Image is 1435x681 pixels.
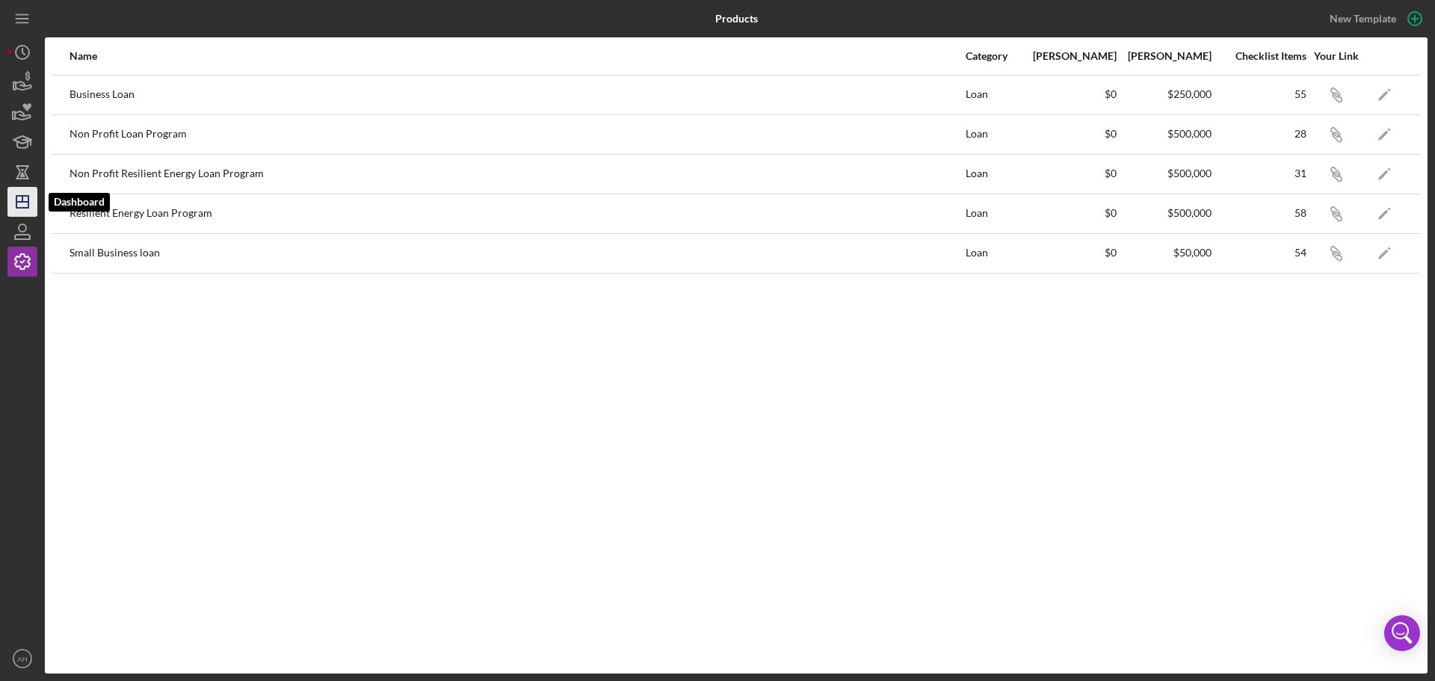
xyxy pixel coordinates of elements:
div: Open Intercom Messenger [1384,615,1420,651]
div: 28 [1213,128,1306,140]
div: 54 [1213,247,1306,259]
div: Loan [966,76,1022,114]
div: Loan [966,116,1022,153]
div: Checklist Items [1213,50,1306,62]
div: New Template [1330,7,1396,30]
div: $50,000 [1118,247,1212,259]
div: Small Business loan [70,235,964,272]
div: Non Profit Loan Program [70,116,964,153]
div: 55 [1213,88,1306,100]
div: [PERSON_NAME] [1118,50,1212,62]
div: $500,000 [1118,207,1212,219]
button: AH [7,644,37,674]
div: Loan [966,195,1022,232]
div: 31 [1213,167,1306,179]
div: Resilient Energy Loan Program [70,195,964,232]
text: AH [17,655,27,663]
div: 58 [1213,207,1306,219]
div: Category [966,50,1022,62]
button: New Template [1321,7,1428,30]
div: $0 [1023,88,1117,100]
div: Non Profit Resilient Energy Loan Program [70,155,964,193]
div: $0 [1023,128,1117,140]
div: Name [70,50,964,62]
div: Loan [966,235,1022,272]
div: $0 [1023,207,1117,219]
div: [PERSON_NAME] [1023,50,1117,62]
div: Your Link [1308,50,1364,62]
div: $500,000 [1118,128,1212,140]
div: $0 [1023,167,1117,179]
div: $250,000 [1118,88,1212,100]
div: Business Loan [70,76,964,114]
b: Products [715,13,758,25]
div: $500,000 [1118,167,1212,179]
div: Loan [966,155,1022,193]
div: $0 [1023,247,1117,259]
